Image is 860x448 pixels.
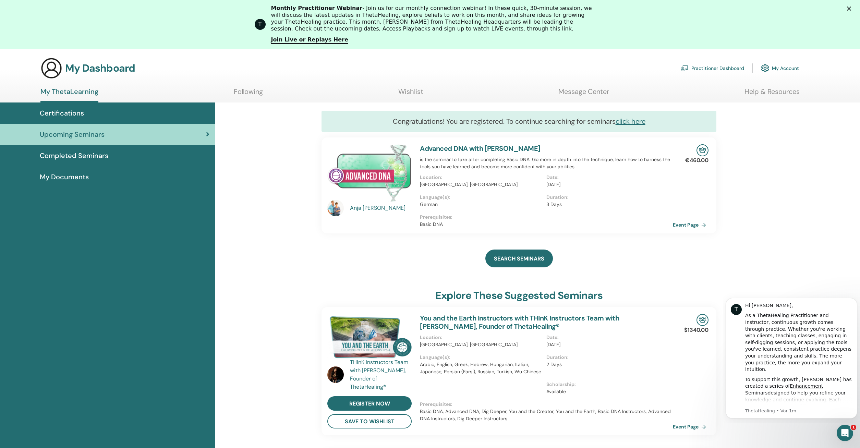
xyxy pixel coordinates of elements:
div: - Join us for our monthly connection webinar! In these quick, 30-minute session, we will discuss ... [271,5,595,32]
h3: My Dashboard [65,62,135,74]
a: You and the Earth Instructors with THInK Instructors Team with [PERSON_NAME], Founder of ThetaHea... [420,314,619,331]
p: Date : [546,334,669,341]
a: Wishlist [398,87,423,101]
p: is the seminar to take after completing Basic DNA. Go more in depth into the technique, learn how... [420,156,673,170]
img: default.jpg [327,366,344,383]
span: My Documents [40,172,89,182]
img: cog.svg [761,62,769,74]
a: Join Live or Replays Here [271,36,348,44]
button: save to wishlist [327,414,412,428]
div: Congratulations! You are registered. To continue searching for seminars [322,111,716,132]
p: Location : [420,334,542,341]
p: [DATE] [546,341,669,348]
img: Advanced DNA [327,144,412,202]
a: Practitioner Dashboard [680,61,744,76]
img: generic-user-icon.jpg [40,57,62,79]
a: register now [327,396,412,411]
p: 3 Days [546,201,669,208]
p: Language(s) : [420,354,542,361]
p: Arabic, English, Greek, Hebrew, Hungarian, Italian, Japanese, Persian (Farsi), Russian, Turkish, ... [420,361,542,375]
img: You and the Earth Instructors [327,314,412,360]
a: Advanced DNA with [PERSON_NAME] [420,144,540,153]
p: Prerequisites : [420,214,673,221]
span: Upcoming Seminars [40,129,105,140]
p: [GEOGRAPHIC_DATA], [GEOGRAPHIC_DATA] [420,181,542,188]
div: Profile image for ThetaHealing [255,19,266,30]
span: register now [349,400,390,407]
a: SEARCH SEMINARS [485,250,553,267]
img: chalkboard-teacher.svg [680,65,689,71]
span: Certifications [40,108,84,118]
p: [DATE] [546,181,669,188]
p: Duration : [546,194,669,201]
a: Following [234,87,263,101]
span: 1 [851,425,856,430]
p: Available [546,388,669,395]
p: Language(s) : [420,194,542,201]
div: Schließen [847,6,854,10]
p: Date : [546,174,669,181]
img: In-Person Seminar [697,314,708,326]
a: click here [616,117,645,126]
p: $1340.00 [684,326,708,334]
img: default.jpg [327,200,344,216]
img: In-Person Seminar [697,144,708,156]
a: Event Page [673,422,709,432]
span: Completed Seminars [40,150,108,161]
a: THInK Instructors Team with [PERSON_NAME], Founder of ThetaHealing® [350,358,413,391]
p: Location : [420,174,542,181]
iframe: Intercom notifications Nachricht [723,292,860,423]
p: German [420,201,542,208]
p: Message from ThetaHealing, sent Vor 1m [22,116,129,122]
p: [GEOGRAPHIC_DATA], [GEOGRAPHIC_DATA] [420,341,542,348]
p: Duration : [546,354,669,361]
a: Anja [PERSON_NAME] [350,204,413,212]
a: Help & Resources [744,87,800,101]
p: €460.00 [685,156,708,165]
p: Basic DNA [420,221,673,228]
h3: explore these suggested seminars [435,289,602,302]
p: Scholarship : [546,381,669,388]
p: Prerequisites : [420,401,673,408]
div: To support this growth, [PERSON_NAME] has created a series of designed to help you refine your kn... [22,85,129,152]
p: 2 Days [546,361,669,368]
a: Event Page [673,220,709,230]
a: My ThetaLearning [40,87,98,102]
p: Basic DNA, Advanced DNA, Dig Deeper, You and the Creator, You and the Earth, Basic DNA Instructor... [420,408,673,422]
span: SEARCH SEMINARS [494,255,544,262]
a: My Account [761,61,799,76]
iframe: Intercom live chat [837,425,853,441]
b: Monthly Practitioner Webinar [271,5,363,11]
a: Message Center [558,87,609,101]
